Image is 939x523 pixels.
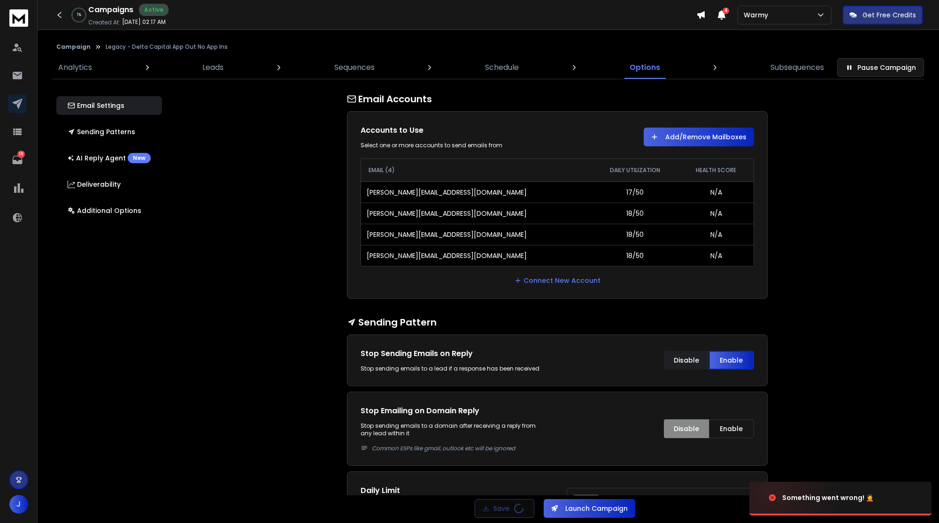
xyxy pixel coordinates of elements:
p: Options [630,62,660,73]
a: Connect New Account [514,276,600,285]
h1: Stop Sending Emails on Reply [361,348,548,359]
p: [PERSON_NAME][EMAIL_ADDRESS][DOMAIN_NAME] [367,251,527,260]
td: 18/50 [591,224,679,245]
p: [PERSON_NAME][EMAIL_ADDRESS][DOMAIN_NAME] [367,209,527,218]
p: AI Reply Agent [68,153,151,163]
button: Pause Campaign [837,58,924,77]
a: Options [624,56,666,79]
h1: Stop Emailing on Domain Reply [361,405,548,417]
div: Active [139,4,169,16]
p: [DATE] 02:17 AM [122,18,166,26]
button: Launch Campaign [544,499,635,518]
a: 16 [8,151,27,169]
p: N/A [685,209,748,218]
p: N/A [685,230,748,239]
h1: Sending Pattern [347,316,768,329]
p: [PERSON_NAME][EMAIL_ADDRESS][DOMAIN_NAME] [367,230,527,239]
p: Leads [202,62,223,73]
p: Schedule [485,62,519,73]
td: 18/50 [591,203,679,224]
div: Something went wrong! 🤦 [782,493,874,502]
button: AI Reply AgentNew [56,149,162,167]
p: Sequences [334,62,375,73]
h1: Daily Limit [361,485,548,496]
button: Enable [709,351,754,370]
p: N/A [685,188,748,197]
button: J [9,495,28,514]
div: New [128,153,151,163]
th: DAILY UTILIZATION [591,159,679,182]
p: Get Free Credits [862,10,916,20]
p: Email Settings [68,101,124,110]
button: Get Free Credits [843,6,923,24]
h1: Accounts to Use [361,125,548,136]
span: 4 [723,8,729,14]
p: Legacy - Delta Capital App Out No App Ins [106,43,228,51]
button: Deliverability [56,175,162,194]
button: Sending Patterns [56,122,162,141]
p: Deliverability [68,180,121,189]
a: Sequences [329,56,380,79]
div: Select one or more accounts to send emails from [361,142,548,149]
p: Stop sending emails to a domain after receiving a reply from any lead within it [361,422,548,452]
p: Common ESPs like gmail, outlook etc will be ignored [372,445,548,452]
td: 18/50 [591,245,679,266]
p: 1 % [77,12,81,18]
a: Schedule [479,56,524,79]
div: Stop sending emails to a lead if a response has been received [361,365,548,372]
th: EMAIL (4) [361,159,592,182]
a: Leads [197,56,229,79]
img: logo [9,9,28,27]
button: Campaign [56,43,91,51]
p: Additional Options [68,206,141,215]
h1: Email Accounts [347,92,768,106]
p: N/A [685,251,748,260]
h1: Campaigns [88,4,133,15]
p: Warmy [744,10,772,20]
p: Created At: [88,19,120,26]
button: Additional Options [56,201,162,220]
a: Analytics [53,56,98,79]
td: 17/50 [591,182,679,203]
p: [PERSON_NAME][EMAIL_ADDRESS][DOMAIN_NAME] [367,188,527,197]
th: HEALTH SCORE [679,159,754,182]
p: Sending Patterns [68,127,135,136]
button: Disable [664,351,709,370]
img: image [749,472,843,523]
button: Email Settings [56,96,162,115]
p: Analytics [58,62,92,73]
a: Subsequences [765,56,830,79]
p: Subsequences [770,62,824,73]
button: Add/Remove Mailboxes [644,128,754,146]
button: Enable [709,419,754,438]
button: Disable [664,419,709,438]
p: 16 [17,151,25,158]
